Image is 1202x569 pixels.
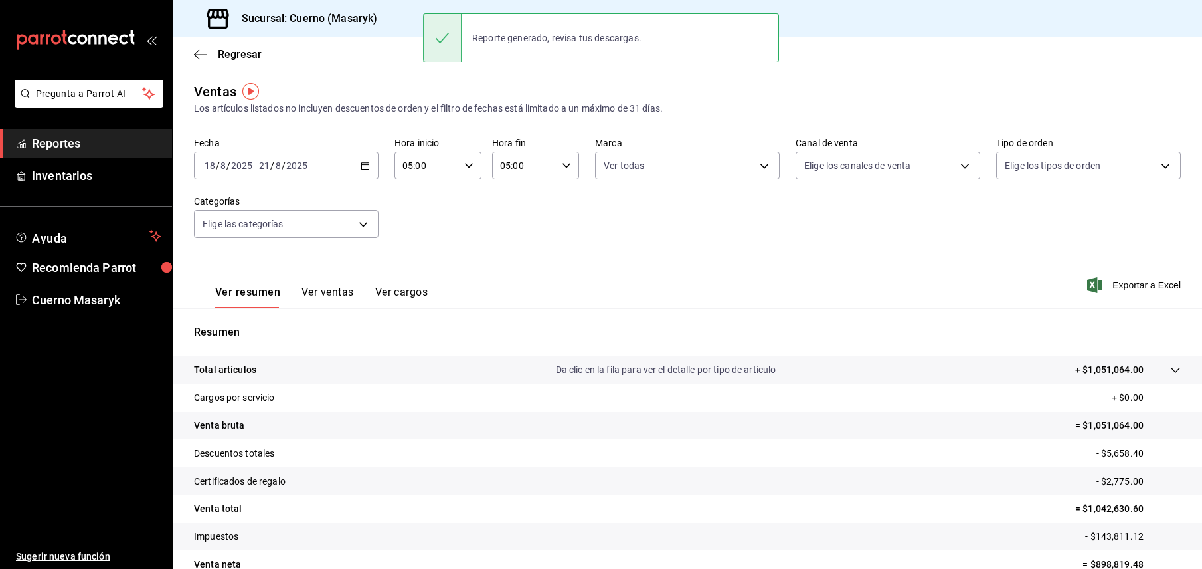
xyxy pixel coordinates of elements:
[32,134,161,152] span: Reportes
[301,286,354,308] button: Ver ventas
[1096,447,1181,461] p: - $5,658.40
[204,160,216,171] input: --
[1005,159,1100,172] span: Elige los tipos de orden
[194,138,379,148] label: Fecha
[1075,502,1181,516] p: = $1,042,630.60
[462,23,652,53] div: Reporte generado, revisa tus descargas.
[604,159,644,172] span: Ver todas
[32,167,161,185] span: Inventarios
[1085,530,1181,544] p: - $143,811.12
[194,102,1181,116] div: Los artículos listados no incluyen descuentos de orden y el filtro de fechas está limitado a un m...
[231,11,377,27] h3: Sucursal: Cuerno (Masaryk)
[194,197,379,206] label: Categorías
[146,35,157,45] button: open_drawer_menu
[15,80,163,108] button: Pregunta a Parrot AI
[492,138,579,148] label: Hora fin
[194,475,286,489] p: Certificados de regalo
[215,286,428,308] div: navigation tabs
[1075,363,1144,377] p: + $1,051,064.00
[36,87,143,101] span: Pregunta a Parrot AI
[9,96,163,110] a: Pregunta a Parrot AI
[258,160,270,171] input: --
[194,82,236,102] div: Ventas
[218,48,262,60] span: Regresar
[194,447,274,461] p: Descuentos totales
[1090,277,1181,293] button: Exportar a Excel
[194,324,1181,340] p: Resumen
[1075,419,1181,433] p: = $1,051,064.00
[595,138,780,148] label: Marca
[16,550,161,564] span: Sugerir nueva función
[375,286,428,308] button: Ver cargos
[32,228,144,244] span: Ayuda
[796,138,980,148] label: Canal de venta
[242,83,259,100] img: Tooltip marker
[194,502,242,516] p: Venta total
[226,160,230,171] span: /
[275,160,282,171] input: --
[282,160,286,171] span: /
[286,160,308,171] input: ----
[804,159,910,172] span: Elige los canales de venta
[1096,475,1181,489] p: - $2,775.00
[194,363,256,377] p: Total artículos
[194,48,262,60] button: Regresar
[203,217,284,231] span: Elige las categorías
[270,160,274,171] span: /
[394,138,481,148] label: Hora inicio
[32,259,161,277] span: Recomienda Parrot
[996,138,1181,148] label: Tipo de orden
[220,160,226,171] input: --
[1112,391,1181,405] p: + $0.00
[216,160,220,171] span: /
[254,160,257,171] span: -
[556,363,776,377] p: Da clic en la fila para ver el detalle por tipo de artículo
[215,286,280,308] button: Ver resumen
[194,530,238,544] p: Impuestos
[32,291,161,309] span: Cuerno Masaryk
[230,160,253,171] input: ----
[194,391,275,405] p: Cargos por servicio
[194,419,244,433] p: Venta bruta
